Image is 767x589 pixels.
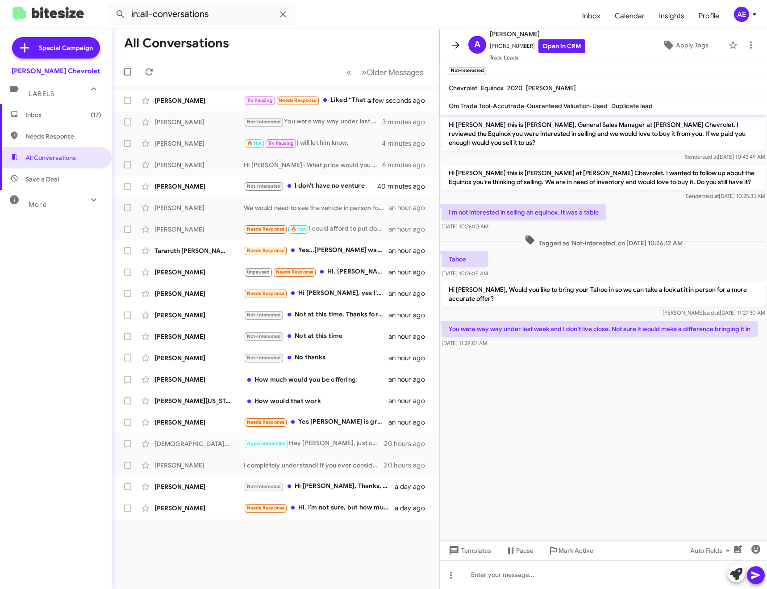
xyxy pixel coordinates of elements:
span: 🔥 Hot [247,140,262,146]
a: Open in CRM [538,39,585,53]
span: « [346,67,351,78]
div: Not at this time [244,331,388,341]
span: Not-Interested [247,119,281,125]
span: Needs Response [247,290,285,296]
p: Hi [PERSON_NAME], Would you like to bring your Tahoe in so we can take a look at it in person for... [442,282,765,307]
span: Needs Response [247,505,285,511]
span: [PERSON_NAME] [526,84,576,92]
input: Search [108,4,296,25]
span: [PERSON_NAME] [DATE] 11:27:30 AM [663,309,765,316]
div: I don't have no venture [244,181,379,191]
div: I could afford to put down $5,000 but not $8,000 that would be owed to buy out the 2022 blazer. [244,224,388,234]
span: Sender [DATE] 10:43:49 AM [685,153,765,160]
div: Yes...[PERSON_NAME] was great! [244,245,388,256]
span: Templates [447,543,491,559]
div: Hey [PERSON_NAME], just checking in to see if we can still assist with a new Trax? Please let us ... [244,438,384,449]
div: Hi. I'm not sure, but how much are you looking to spend on it? [244,503,395,513]
span: » [362,67,367,78]
span: Trade Leads [490,53,585,62]
span: Chevrolet [449,84,477,92]
span: Auto Fields [690,543,733,559]
button: Previous [341,63,357,81]
div: [PERSON_NAME] [154,311,244,320]
div: Hi [PERSON_NAME], yes I'd be interested in selling my car for a good price [244,288,388,299]
span: Not-Interested [247,355,281,361]
div: 20 hours ago [384,461,432,470]
div: [PERSON_NAME] [154,418,244,427]
span: More [29,201,47,209]
div: [PERSON_NAME] [154,268,244,277]
span: Needs Response [247,226,285,232]
span: Not-Interested [247,484,281,489]
button: Pause [498,543,541,559]
span: Not-Interested [247,312,281,318]
div: [PERSON_NAME] [154,203,244,212]
span: Not-Interested [247,183,281,189]
div: Hi, [PERSON_NAME]! We're waiting on the NJ $4000 rebate to process in the next 7-8 days. We are g... [244,267,388,277]
div: an hour ago [388,353,432,362]
span: Tagged as 'Not-Interested' on [DATE] 10:26:12 AM [521,235,686,248]
button: Auto Fields [683,543,740,559]
span: Not-Interested [247,333,281,339]
div: [DEMOGRAPHIC_DATA][PERSON_NAME] [154,439,244,448]
button: Mark Active [541,543,600,559]
div: You were way way under last week and I don't live close. Not sure it would make a difference brin... [244,117,382,127]
div: Not at this time. Thanks for asking. [244,310,388,320]
span: said at [704,309,720,316]
a: Insights [652,3,692,29]
span: (17) [91,110,101,119]
div: [PERSON_NAME] [154,96,244,105]
p: I'm not interested in selling an equinox. It was a table [442,204,606,220]
div: [PERSON_NAME] [154,332,244,341]
span: 🔥 Hot [291,226,306,232]
div: 4 minutes ago [382,139,432,148]
div: 3 minutes ago [382,118,432,126]
p: Hi [PERSON_NAME] this is [PERSON_NAME] at [PERSON_NAME] Chevrolet. I wanted to follow up about th... [442,165,765,190]
span: Mark Active [559,543,593,559]
div: 40 minutes ago [379,182,432,191]
div: I completely understand! If you ever consider selling it in the future, feel free to reach out. W... [244,461,384,470]
span: Appointment Set [247,441,286,446]
h1: All Conversations [124,36,229,50]
p: Hi [PERSON_NAME] this is [PERSON_NAME], General Sales Manager at [PERSON_NAME] Chevrolet. I revie... [442,117,765,151]
span: Needs Response [25,132,101,141]
span: [DATE] 11:29:01 AM [442,340,487,346]
div: an hour ago [388,203,432,212]
div: Yes [PERSON_NAME] is great [244,417,388,427]
div: an hour ago [388,268,432,277]
div: [PERSON_NAME] [154,482,244,491]
button: Templates [440,543,498,559]
button: Next [356,63,429,81]
span: Needs Response [247,419,285,425]
span: Needs Response [279,97,317,103]
a: Profile [692,3,726,29]
a: Inbox [575,3,608,29]
span: [PHONE_NUMBER] [490,39,585,53]
div: [PERSON_NAME] [154,375,244,384]
div: a day ago [395,482,432,491]
span: Apply Tags [676,37,709,53]
div: [PERSON_NAME] [154,139,244,148]
span: Gm Trade Tool-Accutrade-Guaranteed Valuation-Used [449,102,608,110]
span: Older Messages [367,67,423,77]
div: an hour ago [388,396,432,405]
p: You were way way under last week and I don't live close. Not sure it would make a difference brin... [442,321,758,337]
span: Inbox [25,110,101,119]
span: All Conversations [25,153,76,162]
span: 2020 [507,84,522,92]
div: [PERSON_NAME] Chevrolet [12,67,100,76]
nav: Page navigation example [342,63,429,81]
div: 20 hours ago [384,439,432,448]
span: [DATE] 10:26:15 AM [442,270,488,277]
div: [PERSON_NAME] [154,289,244,298]
span: Unpaused [247,269,270,275]
div: [PERSON_NAME] [154,504,244,513]
div: [PERSON_NAME] [154,160,244,169]
div: [PERSON_NAME] [154,461,244,470]
span: Labels [29,90,54,98]
div: [PERSON_NAME] [154,225,244,234]
button: AE [726,7,757,22]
